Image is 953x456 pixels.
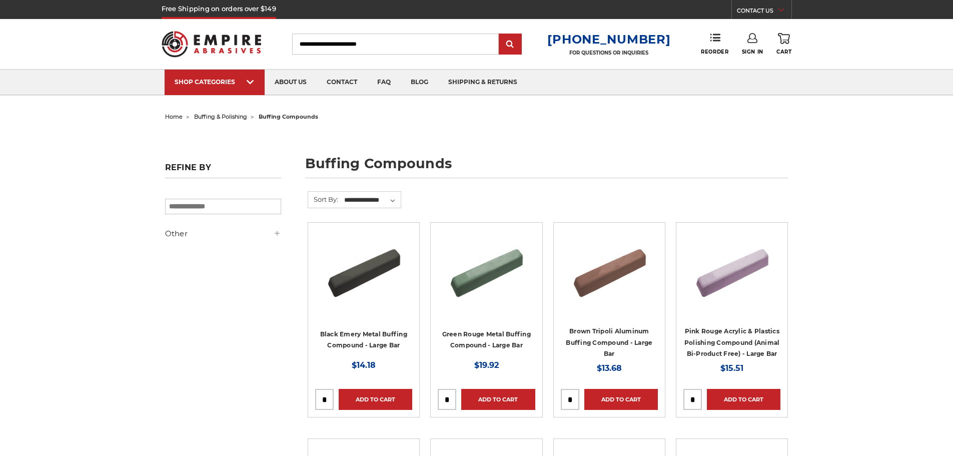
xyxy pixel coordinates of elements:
[320,330,407,349] a: Black Emery Metal Buffing Compound - Large Bar
[720,363,743,373] span: $15.51
[737,5,791,19] a: CONTACT US
[692,230,772,310] img: Pink Plastic Polishing Compound
[776,49,791,55] span: Cart
[324,230,404,310] img: Black Stainless Steel Buffing Compound
[438,70,527,95] a: shipping & returns
[597,363,622,373] span: $13.68
[305,157,788,178] h1: buffing compounds
[742,49,763,55] span: Sign In
[776,33,791,55] a: Cart
[701,33,728,55] a: Reorder
[401,70,438,95] a: blog
[165,228,281,240] h5: Other
[446,230,526,310] img: Green Rouge Aluminum Buffing Compound
[547,50,670,56] p: FOR QUESTIONS OR INQUIRIES
[461,389,535,410] a: Add to Cart
[352,360,376,370] span: $14.18
[584,389,658,410] a: Add to Cart
[194,113,247,120] a: buffing & polishing
[259,113,318,120] span: buffing compounds
[315,230,412,327] a: Black Stainless Steel Buffing Compound
[566,327,652,357] a: Brown Tripoli Aluminum Buffing Compound - Large Bar
[684,327,780,357] a: Pink Rouge Acrylic & Plastics Polishing Compound (Animal Bi-Product Free) - Large Bar
[683,230,780,327] a: Pink Plastic Polishing Compound
[165,113,183,120] a: home
[442,330,531,349] a: Green Rouge Metal Buffing Compound - Large Bar
[265,70,317,95] a: about us
[474,360,499,370] span: $19.92
[547,32,670,47] a: [PHONE_NUMBER]
[165,163,281,178] h5: Refine by
[438,230,535,327] a: Green Rouge Aluminum Buffing Compound
[707,389,780,410] a: Add to Cart
[317,70,367,95] a: contact
[162,25,262,64] img: Empire Abrasives
[561,230,658,327] a: Brown Tripoli Aluminum Buffing Compound
[367,70,401,95] a: faq
[500,35,520,55] input: Submit
[175,78,255,86] div: SHOP CATEGORIES
[569,230,649,310] img: Brown Tripoli Aluminum Buffing Compound
[339,389,412,410] a: Add to Cart
[308,192,338,207] label: Sort By:
[343,193,401,208] select: Sort By:
[701,49,728,55] span: Reorder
